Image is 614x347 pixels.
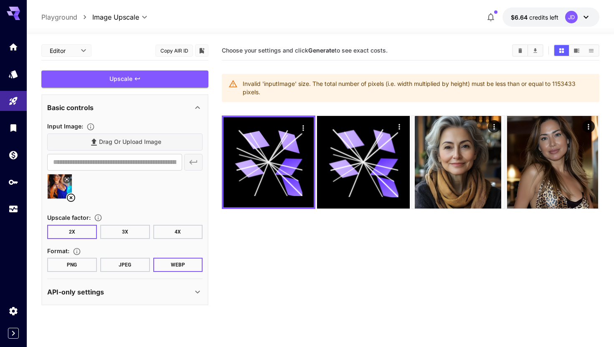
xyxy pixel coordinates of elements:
[529,14,558,21] span: credits left
[47,98,203,118] div: Basic controls
[91,214,106,222] button: Choose the level of upscaling to be performed on the image.
[8,123,18,133] div: Library
[109,74,132,84] span: Upscale
[41,12,77,22] a: Playground
[582,120,595,133] div: Actions
[553,44,599,57] div: Show images in grid viewShow images in video viewShow images in list view
[8,306,18,316] div: Settings
[153,225,203,239] button: 4X
[297,121,310,134] div: Actions
[41,12,92,22] nav: breadcrumb
[47,287,104,297] p: API-only settings
[47,123,83,130] span: Input Image :
[69,247,84,256] button: Choose the file format for the output image.
[565,11,578,23] div: JD
[47,247,69,254] span: Format :
[511,13,558,22] div: $6.6434
[47,214,91,221] span: Upscale factor :
[47,103,94,113] p: Basic controls
[8,150,18,160] div: Wallet
[47,258,97,272] button: PNG
[511,14,529,21] span: $6.64
[47,282,203,302] div: API-only settings
[8,328,19,339] button: Expand sidebar
[513,45,528,56] button: Clear Images
[100,225,150,239] button: 3X
[198,45,206,55] button: Add to library
[41,70,208,88] button: Upscale
[153,258,203,272] button: WEBP
[83,123,98,131] button: Specifies the input image to be processed.
[8,42,18,52] div: Home
[412,116,505,209] img: qVkrlD5Clj4e7vxzYAAAA
[528,45,543,56] button: Download All
[8,96,18,106] div: Playground
[569,45,584,56] button: Show images in video view
[554,45,569,56] button: Show images in grid view
[512,44,543,57] div: Clear ImagesDownload All
[393,120,405,133] div: Actions
[8,204,18,214] div: Usage
[502,8,599,27] button: $6.6434JD
[8,177,18,187] div: API Keys
[584,45,599,56] button: Show images in list view
[308,47,335,54] b: Generate
[8,69,18,79] div: Models
[243,76,593,100] div: Invalid 'inputImage' size. The total number of pixels (i.e. width multiplied by height) must be l...
[100,258,150,272] button: JPEG
[155,45,193,57] button: Copy AIR ID
[222,47,388,54] span: Choose your settings and click to see exact costs.
[506,116,599,209] img: vAsurA9MgeukuYHmz3zJi+2BIf6EIzqEiEnj6PgXUG+3g5tY6GeQU1l8AAA
[487,120,500,133] div: Actions
[50,46,76,55] span: Editor
[47,225,97,239] button: 2X
[92,12,139,22] span: Image Upscale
